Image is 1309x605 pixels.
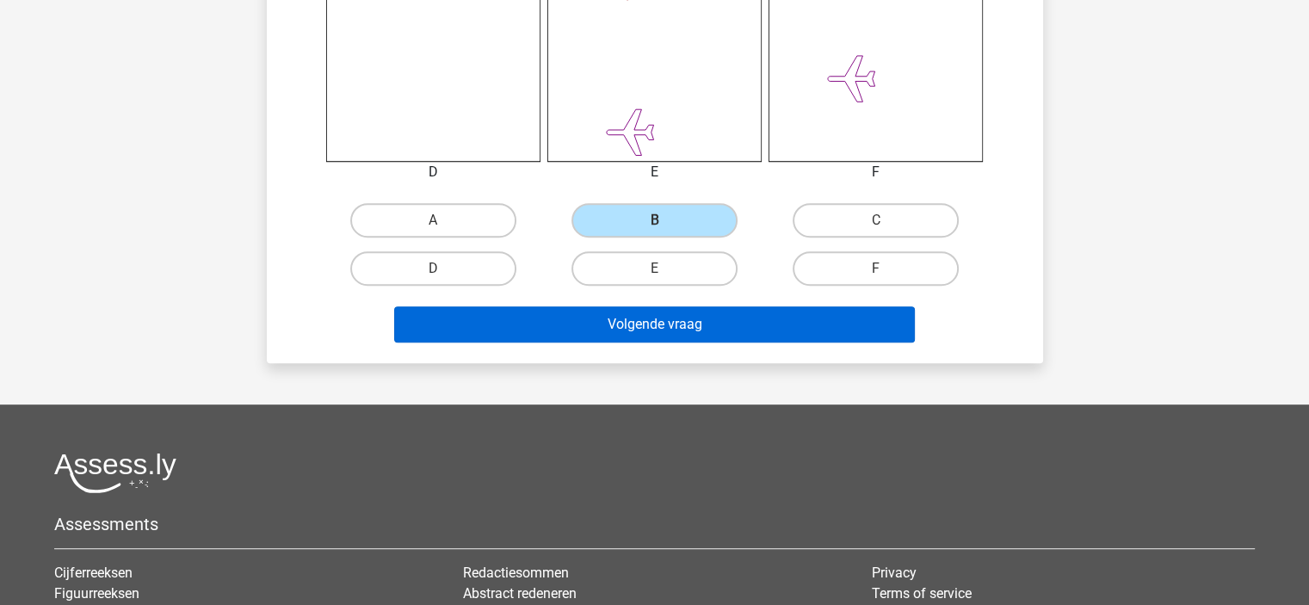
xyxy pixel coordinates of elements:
[463,565,569,581] a: Redactiesommen
[571,203,738,238] label: B
[350,203,516,238] label: A
[463,585,577,602] a: Abstract redeneren
[872,565,917,581] a: Privacy
[872,585,972,602] a: Terms of service
[54,514,1255,534] h5: Assessments
[54,585,139,602] a: Figuurreeksen
[793,251,959,286] label: F
[54,565,133,581] a: Cijferreeksen
[313,162,553,182] div: D
[793,203,959,238] label: C
[534,162,775,182] div: E
[756,162,996,182] div: F
[394,306,915,343] button: Volgende vraag
[350,251,516,286] label: D
[54,453,176,493] img: Assessly logo
[571,251,738,286] label: E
